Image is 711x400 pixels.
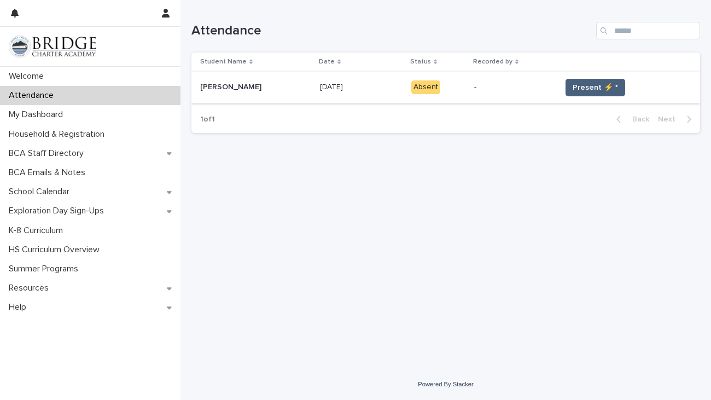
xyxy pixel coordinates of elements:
[4,206,113,216] p: Exploration Day Sign-Ups
[658,115,682,123] span: Next
[608,114,654,124] button: Back
[4,90,62,101] p: Attendance
[573,82,618,93] span: Present ⚡ *
[474,83,552,92] p: -
[4,71,53,82] p: Welcome
[4,283,57,293] p: Resources
[4,225,72,236] p: K-8 Curriculum
[411,80,440,94] div: Absent
[4,245,108,255] p: HS Curriculum Overview
[191,106,224,133] p: 1 of 1
[4,129,113,140] p: Household & Registration
[4,187,78,197] p: School Calendar
[418,381,473,387] a: Powered By Stacker
[4,148,92,159] p: BCA Staff Directory
[596,22,700,39] input: Search
[200,80,264,92] p: [PERSON_NAME]
[319,56,335,68] p: Date
[4,302,35,312] p: Help
[4,109,72,120] p: My Dashboard
[4,167,94,178] p: BCA Emails & Notes
[200,56,247,68] p: Student Name
[626,115,649,123] span: Back
[320,80,345,92] p: [DATE]
[191,72,700,103] tr: [PERSON_NAME][PERSON_NAME] [DATE][DATE] Absent-Present ⚡ *
[9,36,96,57] img: V1C1m3IdTEidaUdm9Hs0
[410,56,431,68] p: Status
[566,79,625,96] button: Present ⚡ *
[473,56,512,68] p: Recorded by
[4,264,87,274] p: Summer Programs
[191,23,592,39] h1: Attendance
[654,114,700,124] button: Next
